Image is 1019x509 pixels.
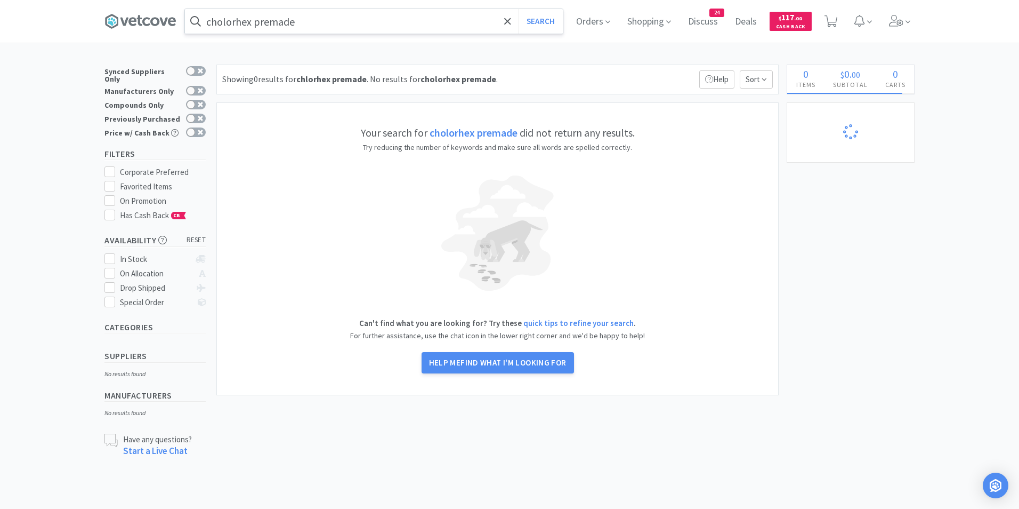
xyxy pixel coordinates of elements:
[123,445,188,457] a: Start a Live Chat
[824,69,876,79] div: .
[104,100,181,109] div: Compounds Only
[422,352,574,373] button: Help mefind what I'm looking for
[120,180,206,193] div: Favorited Items
[519,9,563,34] button: Search
[120,282,191,295] div: Drop Shipped
[338,141,658,153] p: Try reducing the number of keywords and make sure all words are spelled correctly.
[185,9,563,34] input: Search by item, sku, manufacturer, ingredient, size...
[172,212,182,219] span: CB
[296,74,367,84] strong: chlorhex premade
[104,148,206,160] h5: Filters
[684,17,722,27] a: Discuss24
[770,7,812,36] a: $117.00Cash Back
[699,70,734,89] p: Help
[120,210,187,220] span: Has Cash Back
[359,318,636,328] strong: Can't find what you are looking for? Try these .
[104,350,206,362] h5: Suppliers
[104,409,145,417] i: No results found
[439,153,556,313] img: blind-dog-light.png
[803,67,808,81] span: 0
[120,296,191,309] div: Special Order
[794,15,802,22] span: . 00
[104,114,181,123] div: Previously Purchased
[104,389,206,402] h5: Manufacturers
[787,79,824,90] h4: Items
[710,9,724,17] span: 24
[840,69,844,80] span: $
[876,79,914,90] h4: Carts
[120,267,191,280] div: On Allocation
[824,79,876,90] h4: Subtotal
[852,69,860,80] span: 00
[104,66,181,83] div: Synced Suppliers Only
[120,253,191,266] div: In Stock
[187,235,206,246] span: reset
[893,67,898,81] span: 0
[338,124,658,141] h5: Your search for did not return any results.
[104,370,145,378] i: No results found
[844,67,850,81] span: 0
[740,70,773,89] span: Sort
[104,86,181,95] div: Manufacturers Only
[120,195,206,208] div: On Promotion
[123,434,192,445] p: Have any questions?
[776,24,805,31] span: Cash Back
[120,166,206,179] div: Corporate Preferred
[523,318,634,328] a: quick tips to refine your search
[430,126,517,139] strong: cholorhex premade
[779,15,781,22] span: $
[420,74,496,84] strong: cholorhex premade
[104,128,181,137] div: Price w/ Cash Back
[338,330,658,341] p: For further assistance, use the chat icon in the lower right corner and we'd be happy to help!
[779,12,802,22] span: 117
[104,234,206,246] h5: Availability
[104,321,206,333] h5: Categories
[460,357,566,368] span: find what I'm looking for
[222,74,498,84] span: Showing 0 results for . No results for .
[731,17,761,27] a: Deals
[983,473,1008,498] div: Open Intercom Messenger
